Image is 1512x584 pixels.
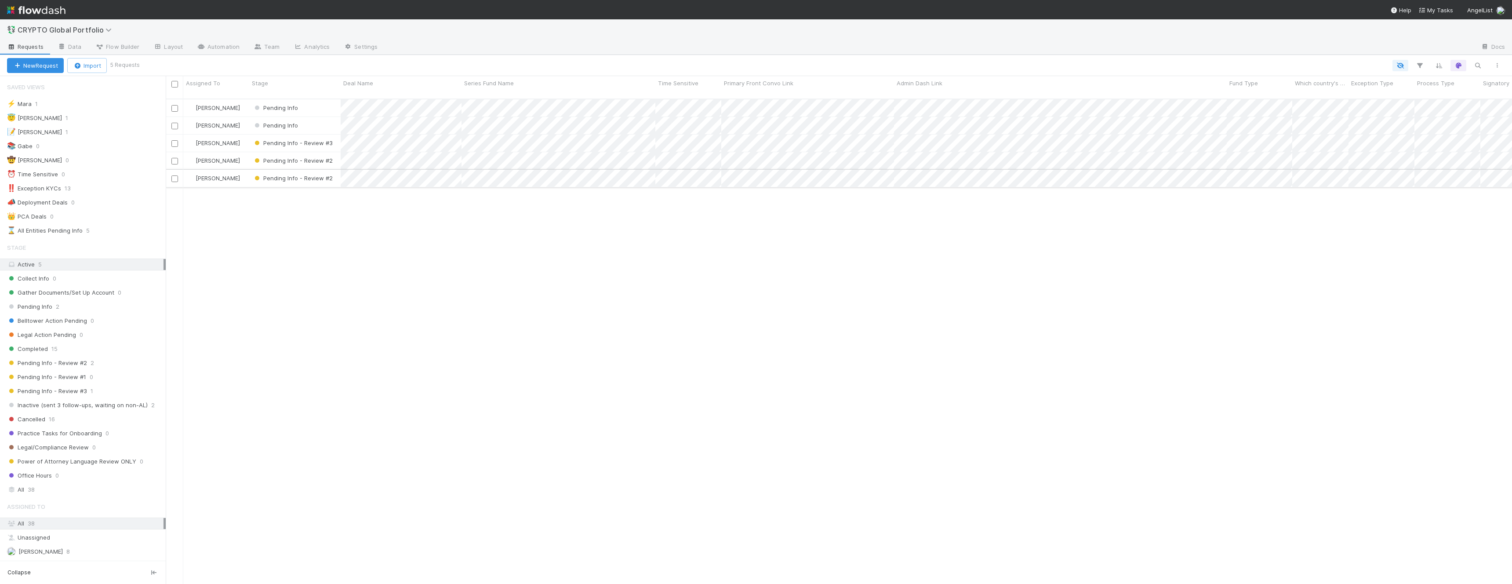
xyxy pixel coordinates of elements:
[1483,79,1509,88] span: Signatory
[196,104,240,111] span: [PERSON_NAME]
[151,400,155,411] span: 2
[92,442,96,453] span: 0
[253,121,298,130] div: Pending Info
[187,139,240,147] div: [PERSON_NAME]
[53,273,56,284] span: 0
[35,99,47,109] span: 1
[1496,6,1505,15] img: avatar_e0ab5a02-4425-4644-8eca-231d5bcccdf4.png
[50,211,62,222] span: 0
[65,127,77,138] span: 1
[187,104,194,111] img: avatar_c584de82-e924-47af-9431-5c284c40472a.png
[65,113,77,124] span: 1
[7,226,16,234] span: ⌛
[7,315,87,326] span: Belltower Action Pending
[196,157,240,164] span: [PERSON_NAME]
[253,157,333,164] span: Pending Info - Review #2
[51,40,88,55] a: Data
[337,40,385,55] a: Settings
[95,42,139,51] span: Flow Builder
[7,301,52,312] span: Pending Info
[187,157,194,164] img: avatar_c584de82-e924-47af-9431-5c284c40472a.png
[171,105,178,112] input: Toggle Row Selected
[7,42,44,51] span: Requests
[7,287,114,298] span: Gather Documents/Set Up Account
[7,58,64,73] button: NewRequest
[7,470,52,481] span: Office Hours
[62,169,74,180] span: 0
[7,569,31,577] span: Collapse
[146,40,190,55] a: Layout
[36,141,48,152] span: 0
[1418,6,1453,15] a: My Tasks
[1351,79,1393,88] span: Exception Type
[7,239,26,256] span: Stage
[7,113,62,124] div: [PERSON_NAME]
[1229,79,1258,88] span: Fund Type
[65,183,80,194] span: 13
[1390,6,1411,15] div: Help
[7,225,83,236] div: All Entities Pending Info
[253,156,333,165] div: Pending Info - Review #2
[287,40,337,55] a: Analytics
[1295,79,1346,88] span: Which country's requirements do we have to meet with this request?
[28,520,35,527] span: 38
[55,470,59,481] span: 0
[187,121,240,130] div: [PERSON_NAME]
[171,81,178,88] input: Toggle All Rows Selected
[253,122,298,129] span: Pending Info
[187,156,240,165] div: [PERSON_NAME]
[7,114,16,121] span: 😇
[7,184,16,192] span: ‼️
[1467,7,1493,14] span: AngelList
[7,532,164,543] div: Unassigned
[7,547,16,556] img: avatar_cea4b3df-83b6-44b5-8b06-f9455c333edc.png
[66,546,70,557] span: 8
[1417,79,1454,88] span: Process Type
[247,40,287,55] a: Team
[91,315,94,326] span: 0
[1418,7,1453,14] span: My Tasks
[253,139,333,147] div: Pending Info - Review #3
[86,225,98,236] span: 5
[897,79,942,88] span: Admin Dash Link
[253,103,298,112] div: Pending Info
[7,78,45,96] span: Saved Views
[105,428,109,439] span: 0
[49,414,55,425] span: 16
[7,456,136,467] span: Power of Attorney Language Review ONLY
[186,79,220,88] span: Assigned To
[252,79,268,88] span: Stage
[7,127,62,138] div: [PERSON_NAME]
[7,26,16,33] span: 💱
[7,169,58,180] div: Time Sensitive
[253,175,333,182] span: Pending Info - Review #2
[196,122,240,129] span: [PERSON_NAME]
[7,170,16,178] span: ⏰
[196,175,240,182] span: [PERSON_NAME]
[190,40,247,55] a: Automation
[71,197,84,208] span: 0
[187,139,194,146] img: avatar_5bf5c33b-3139-4939-a495-cbf9fc6ebf7e.png
[67,58,107,73] button: Import
[110,61,140,69] small: 5 Requests
[253,104,298,111] span: Pending Info
[7,198,16,206] span: 📣
[56,301,59,312] span: 2
[7,259,164,270] div: Active
[187,122,194,129] img: avatar_cea4b3df-83b6-44b5-8b06-f9455c333edc.png
[66,560,73,571] span: 15
[7,414,45,425] span: Cancelled
[7,156,16,164] span: 🤠
[7,343,48,354] span: Completed
[7,3,65,18] img: logo-inverted-e16ddd16eac7371096b0.svg
[187,174,240,182] div: [PERSON_NAME]
[91,358,94,369] span: 2
[7,329,76,340] span: Legal Action Pending
[7,142,16,150] span: 📚
[7,141,33,152] div: Gabe
[7,484,164,495] div: All
[658,79,698,88] span: Time Sensitive
[171,140,178,147] input: Toggle Row Selected
[7,428,102,439] span: Practice Tasks for Onboarding
[171,158,178,164] input: Toggle Row Selected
